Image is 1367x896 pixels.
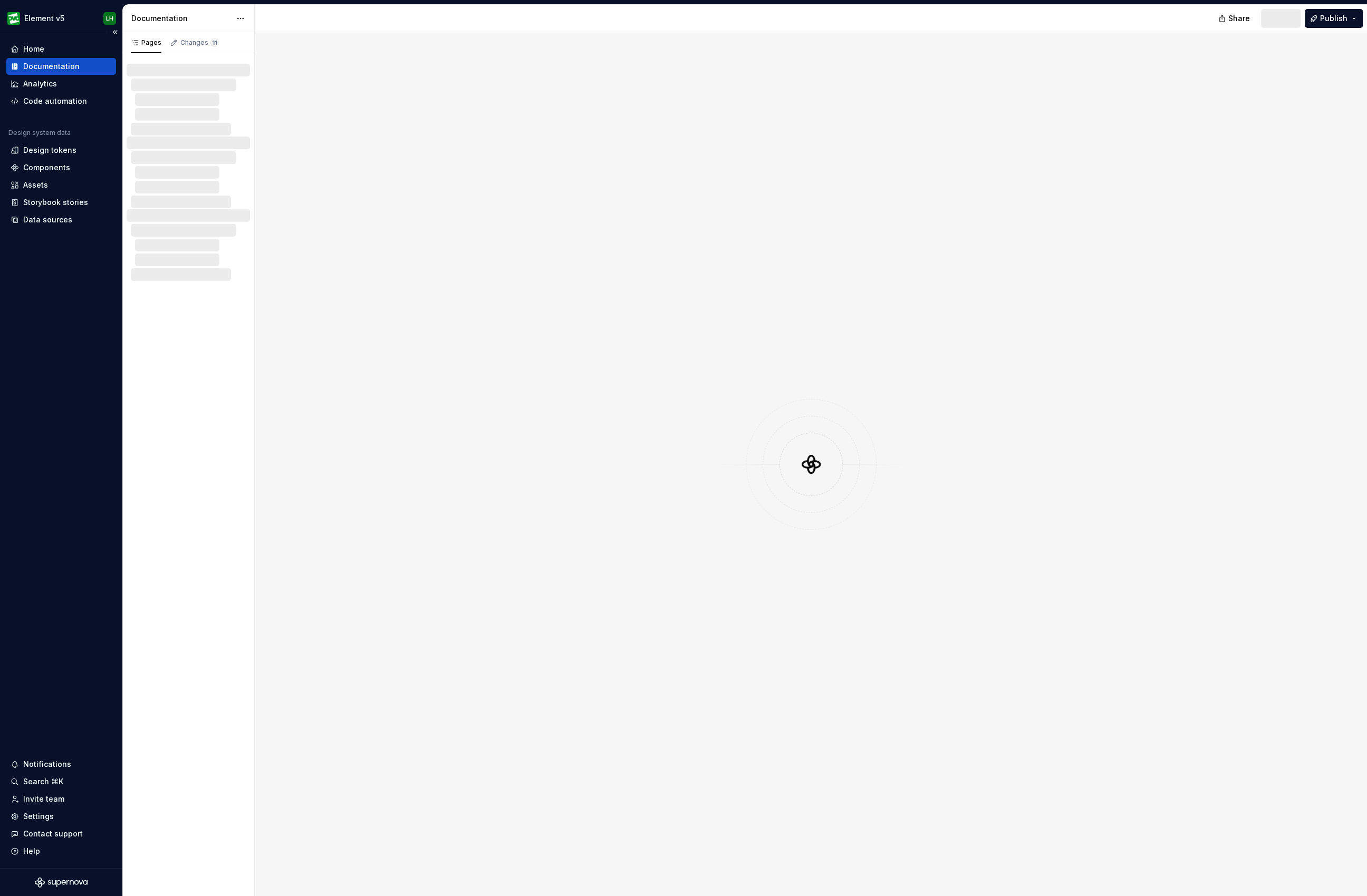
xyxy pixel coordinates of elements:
[6,211,116,228] a: Data sources
[23,44,44,54] div: Home
[23,197,88,208] div: Storybook stories
[24,13,64,24] div: Element v5
[6,843,116,860] button: Help
[23,811,54,822] div: Settings
[210,38,219,47] span: 11
[2,7,120,30] button: Element v5LH
[23,162,70,173] div: Components
[6,75,116,92] a: Analytics
[23,794,64,804] div: Invite team
[6,808,116,825] a: Settings
[6,41,116,57] a: Home
[108,25,122,40] button: Collapse sidebar
[6,58,116,75] a: Documentation
[6,773,116,790] button: Search ⌘K
[6,825,116,842] button: Contact support
[1228,13,1250,24] span: Share
[23,96,87,106] div: Code automation
[23,79,57,89] div: Analytics
[23,829,83,839] div: Contact support
[23,180,48,190] div: Assets
[23,215,72,225] div: Data sources
[131,38,161,47] div: Pages
[23,846,40,856] div: Help
[6,791,116,807] a: Invite team
[1305,9,1363,28] button: Publish
[6,194,116,211] a: Storybook stories
[23,145,76,155] div: Design tokens
[180,38,219,47] div: Changes
[6,142,116,159] a: Design tokens
[23,776,63,787] div: Search ⌘K
[8,129,71,137] div: Design system data
[6,93,116,110] a: Code automation
[6,756,116,773] button: Notifications
[106,14,113,23] div: LH
[6,177,116,193] a: Assets
[131,13,231,24] div: Documentation
[6,159,116,176] a: Components
[1213,9,1257,28] button: Share
[7,12,20,25] img: a1163231-533e-497d-a445-0e6f5b523c07.png
[35,877,88,888] svg: Supernova Logo
[23,61,80,72] div: Documentation
[1320,13,1347,24] span: Publish
[23,759,71,770] div: Notifications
